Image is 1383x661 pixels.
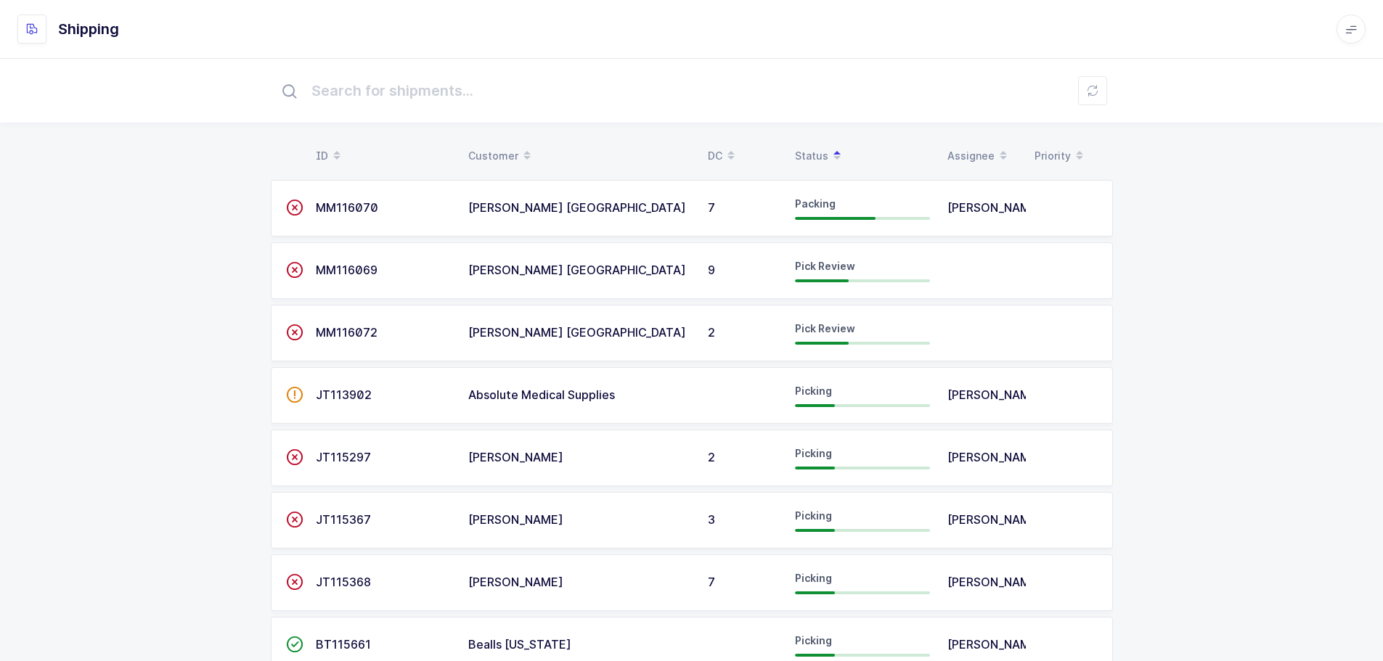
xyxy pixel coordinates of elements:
span: 2 [708,450,715,464]
span: [PERSON_NAME] [947,637,1043,652]
div: Status [795,144,930,168]
span: 9 [708,263,715,277]
span:  [286,637,303,652]
div: Customer [468,144,690,168]
input: Search for shipments... [271,67,1113,114]
span: Picking [795,385,832,397]
span:  [286,387,303,402]
div: Priority [1035,144,1104,168]
span: BT115661 [316,637,371,652]
span: Absolute Medical Supplies [468,387,615,402]
span:  [286,263,303,277]
span: Pick Review [795,260,855,272]
span:  [286,450,303,464]
span: [PERSON_NAME] [468,512,563,527]
span: Picking [795,572,832,584]
span: [PERSON_NAME] [GEOGRAPHIC_DATA] [468,263,686,277]
span: MM116070 [316,200,378,215]
span: JT113902 [316,387,372,402]
span: MM116069 [316,263,378,277]
span:  [286,512,303,527]
span: [PERSON_NAME] [947,450,1043,464]
span: 3 [708,512,715,527]
span: Picking [795,447,832,459]
span: MM116072 [316,325,378,340]
span: 7 [708,575,715,589]
span: Bealls [US_STATE] [468,637,571,652]
span: [PERSON_NAME] [947,575,1043,589]
span: [PERSON_NAME] [947,200,1043,215]
div: DC [708,144,778,168]
div: Assignee [947,144,1017,168]
span: JT115297 [316,450,371,464]
span: 7 [708,200,715,215]
div: ID [316,144,451,168]
span: [PERSON_NAME] [468,575,563,589]
span:  [286,325,303,340]
span:  [286,575,303,589]
span: JT115367 [316,512,371,527]
h1: Shipping [58,17,119,41]
span: [PERSON_NAME] [GEOGRAPHIC_DATA] [468,325,686,340]
span: Picking [795,634,832,646]
span: Pick Review [795,322,855,334]
span: [PERSON_NAME] [GEOGRAPHIC_DATA] [468,200,686,215]
span: JT115368 [316,575,371,589]
span: [PERSON_NAME] [947,387,1043,402]
span:  [286,200,303,215]
span: [PERSON_NAME] [947,512,1043,527]
span: Picking [795,509,832,522]
span: Packing [795,197,836,210]
span: [PERSON_NAME] [468,450,563,464]
span: 2 [708,325,715,340]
